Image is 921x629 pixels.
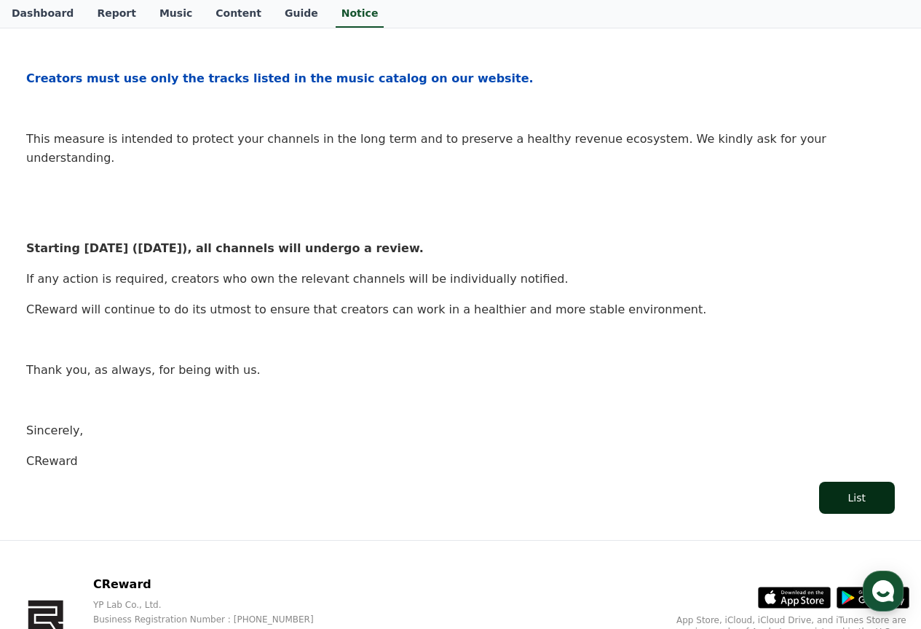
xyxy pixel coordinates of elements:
[26,361,895,380] p: Thank you, as always, for being with us.
[4,462,96,499] a: Home
[96,462,188,499] a: Messages
[26,482,895,514] a: List
[37,484,63,496] span: Home
[93,576,337,593] p: CReward
[26,71,534,85] strong: Creators must use only the tracks listed in the music catalog on our website.
[848,491,866,505] div: List
[188,462,280,499] a: Settings
[26,270,895,289] p: If any action is required, creators who own the relevant channels will be individually notified.
[93,614,337,625] p: Business Registration Number : [PHONE_NUMBER]
[26,421,895,440] p: Sincerely,
[26,241,424,255] strong: Starting [DATE] ([DATE]), all channels will undergo a review.
[26,300,895,319] p: CReward will continue to do its utmost to ensure that creators can work in a healthier and more s...
[93,599,337,611] p: YP Lab Co., Ltd.
[819,482,895,514] button: List
[26,130,895,167] p: This measure is intended to protect your channels in the long term and to preserve a healthy reve...
[216,484,251,496] span: Settings
[26,452,895,471] p: CReward
[121,485,164,496] span: Messages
